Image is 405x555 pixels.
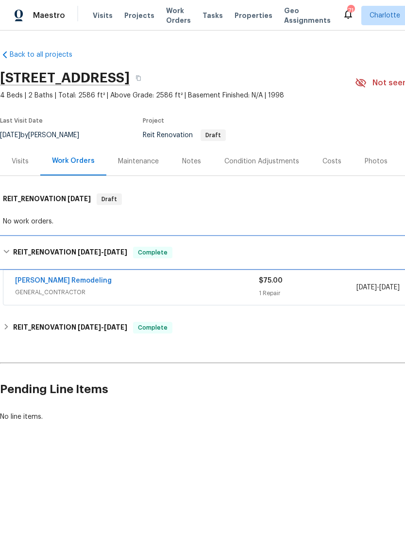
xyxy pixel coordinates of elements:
span: - [78,324,127,331]
div: 1 Repair [259,288,356,298]
span: Complete [134,248,171,257]
span: Draft [202,132,225,138]
a: [PERSON_NAME] Remodeling [15,277,112,284]
h6: REIT_RENOVATION [3,193,91,205]
span: Projects [124,11,154,20]
div: Notes [182,157,201,166]
span: - [356,283,400,292]
span: [DATE] [379,284,400,291]
span: Geo Assignments [284,6,331,25]
div: Maintenance [118,157,159,166]
h6: REIT_RENOVATION [13,322,127,333]
span: [DATE] [356,284,377,291]
div: Condition Adjustments [224,157,299,166]
span: - [78,249,127,255]
span: [DATE] [78,249,101,255]
span: Visits [93,11,113,20]
span: [DATE] [78,324,101,331]
span: Properties [235,11,272,20]
div: Costs [322,157,341,166]
span: GENERAL_CONTRACTOR [15,287,259,297]
div: Photos [365,157,388,166]
span: Draft [98,194,121,204]
span: [DATE] [67,195,91,202]
span: Reit Renovation [143,132,226,139]
div: 71 [347,6,354,16]
span: Tasks [202,12,223,19]
div: Visits [12,157,29,166]
div: Work Orders [52,156,95,166]
span: $75.00 [259,277,283,284]
span: Charlotte [370,11,400,20]
span: Project [143,118,164,124]
h6: REIT_RENOVATION [13,247,127,258]
span: [DATE] [104,249,127,255]
span: Complete [134,323,171,333]
span: [DATE] [104,324,127,331]
span: Maestro [33,11,65,20]
button: Copy Address [130,69,147,87]
span: Work Orders [166,6,191,25]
